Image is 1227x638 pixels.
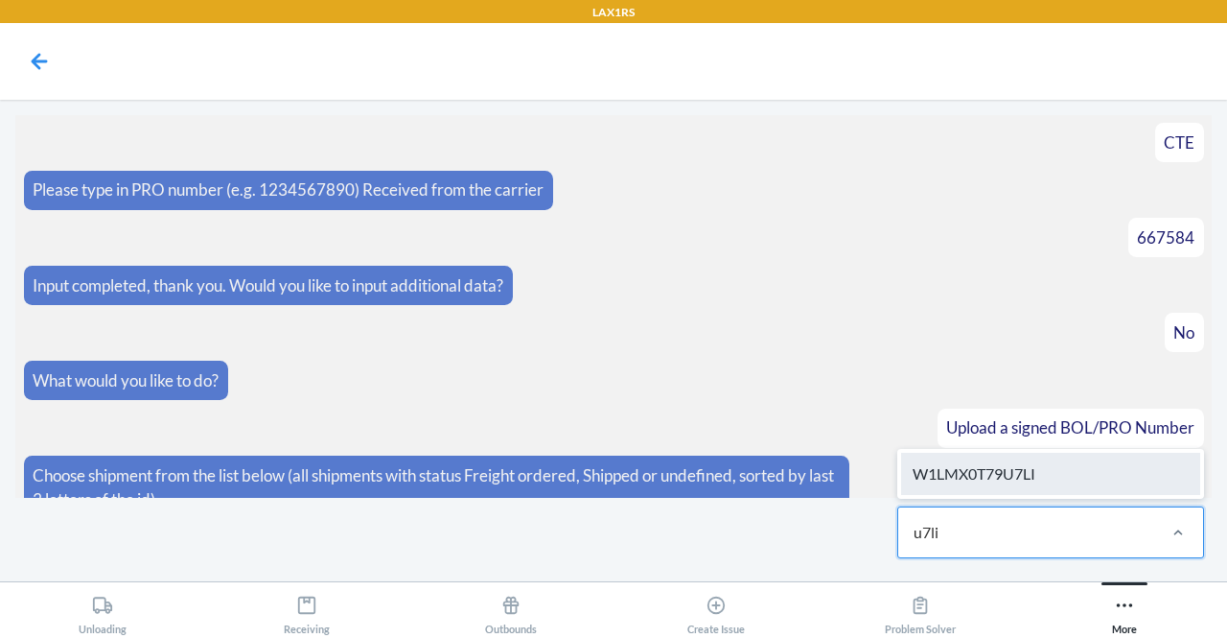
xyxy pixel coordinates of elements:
[1112,587,1137,635] div: More
[901,453,1200,495] div: W1LMX0T79U7LI
[592,4,635,21] p: LAX1RS
[79,587,127,635] div: Unloading
[33,177,544,202] p: Please type in PRO number (e.g. 1234567890) Received from the carrier
[946,417,1194,437] span: Upload a signed BOL/PRO Number
[485,587,537,635] div: Outbounds
[914,521,940,544] input: W1LMX0T79U7LI
[204,582,408,635] button: Receiving
[1023,582,1227,635] button: More
[1173,322,1194,343] span: No
[885,587,956,635] div: Problem Solver
[33,273,503,298] p: Input completed, thank you. Would you like to input additional data?
[818,582,1022,635] button: Problem Solver
[284,587,330,635] div: Receiving
[409,582,613,635] button: Outbounds
[33,368,219,393] p: What would you like to do?
[687,587,745,635] div: Create Issue
[1164,132,1194,153] span: CTE
[33,463,841,512] p: Choose shipment from the list below (all shipments with status Freight ordered, Shipped or undefi...
[613,582,818,635] button: Create Issue
[1137,227,1194,248] span: 667584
